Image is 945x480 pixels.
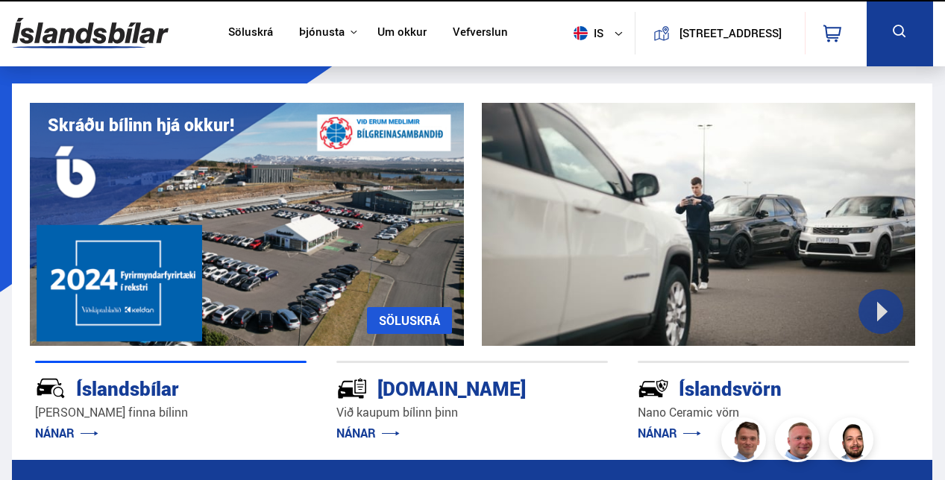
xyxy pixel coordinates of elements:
[723,420,768,464] img: FbJEzSuNWCJXmdc-.webp
[35,373,66,404] img: JRvxyua_JYH6wB4c.svg
[377,25,427,41] a: Um okkur
[336,373,368,404] img: tr5P-W3DuiFaO7aO.svg
[48,115,234,135] h1: Skráðu bílinn hjá okkur!
[336,404,608,421] p: Við kaupum bílinn þinn
[12,9,169,57] img: G0Ugv5HjCgRt.svg
[638,425,701,441] a: NÁNAR
[336,425,400,441] a: NÁNAR
[568,11,635,55] button: is
[638,404,909,421] p: Nano Ceramic vörn
[30,103,464,346] img: eKx6w-_Home_640_.png
[777,420,822,464] img: siFngHWaQ9KaOqBr.png
[336,374,555,400] div: [DOMAIN_NAME]
[831,420,876,464] img: nhp88E3Fdnt1Opn2.png
[367,307,452,334] a: SÖLUSKRÁ
[228,25,273,41] a: Söluskrá
[638,374,856,400] div: Íslandsvörn
[638,373,669,404] img: -Svtn6bYgwAsiwNX.svg
[453,25,508,41] a: Vefverslun
[676,27,785,40] button: [STREET_ADDRESS]
[299,25,345,40] button: Þjónusta
[35,404,307,421] p: [PERSON_NAME] finna bílinn
[35,374,254,400] div: Íslandsbílar
[568,26,605,40] span: is
[35,425,98,441] a: NÁNAR
[644,12,796,54] a: [STREET_ADDRESS]
[574,26,588,40] img: svg+xml;base64,PHN2ZyB4bWxucz0iaHR0cDovL3d3dy53My5vcmcvMjAwMC9zdmciIHdpZHRoPSI1MTIiIGhlaWdodD0iNT...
